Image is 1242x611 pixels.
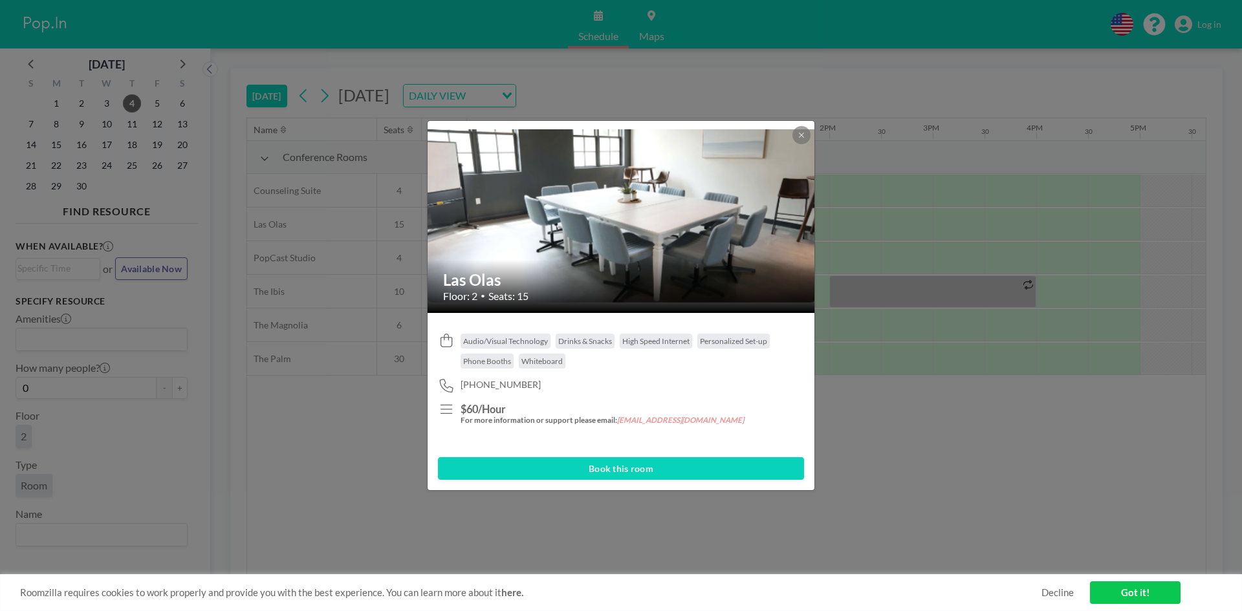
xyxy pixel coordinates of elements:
[443,290,477,303] span: Floor: 2
[521,356,563,366] span: Whiteboard
[622,336,690,346] span: High Speed Internet
[501,586,523,598] a: here.
[443,270,800,290] h2: Las Olas
[1041,586,1074,599] a: Decline
[463,336,548,346] span: Audio/Visual Technology
[461,379,541,391] span: [PHONE_NUMBER]
[20,586,1041,599] span: Roomzilla requires cookies to work properly and provide you with the best experience. You can lea...
[438,457,804,480] button: Book this room
[481,291,485,301] span: •
[461,416,745,425] h5: For more information or support please email:
[488,290,528,303] span: Seats: 15
[1090,581,1181,604] a: Got it!
[428,129,816,304] img: 537.png
[558,336,612,346] span: Drinks & Snacks
[461,403,745,416] h3: $60/Hour
[463,356,511,366] span: Phone Booths
[617,416,744,424] em: [EMAIL_ADDRESS][DOMAIN_NAME]
[700,336,767,346] span: Personalized Set-up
